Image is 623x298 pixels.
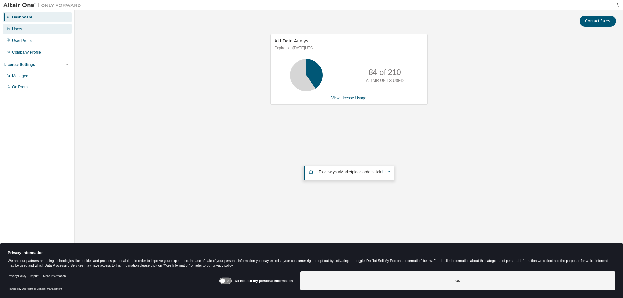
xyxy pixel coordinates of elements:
[12,38,32,43] div: User Profile
[12,26,22,31] div: Users
[366,78,404,84] p: ALTAIR UNITS USED
[275,38,310,43] span: AU Data Analyst
[3,2,84,8] img: Altair One
[382,170,390,174] a: here
[4,62,35,67] div: License Settings
[275,45,422,51] p: Expires on [DATE] UTC
[340,170,374,174] em: Marketplace orders
[12,73,28,78] div: Managed
[12,15,32,20] div: Dashboard
[12,84,28,89] div: On Prem
[331,96,367,100] a: View License Usage
[319,170,390,174] span: To view your click
[580,16,616,27] button: Contact Sales
[12,50,41,55] div: Company Profile
[369,67,401,78] p: 84 of 210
